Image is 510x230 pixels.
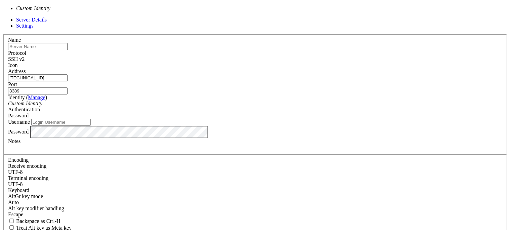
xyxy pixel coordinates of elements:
input: Server Name [8,43,68,50]
label: Encoding [8,157,29,163]
label: Port [8,81,17,87]
i: Custom Identity [16,5,50,11]
a: Server Details [16,17,47,23]
div: UTF-8 [8,169,502,175]
label: Identity [8,94,47,100]
label: If true, the backspace should send BS ('\x08', aka ^H). Otherwise the backspace key should send '... [8,218,61,224]
label: Icon [8,62,17,68]
label: Name [8,37,21,43]
label: Keyboard [8,187,29,193]
div: UTF-8 [8,181,502,187]
i: Custom Identity [8,101,42,106]
span: ( ) [26,94,47,100]
span: SSH v2 [8,56,25,62]
label: Controls how the Alt key is handled. Escape: Send an ESC prefix. 8-Bit: Add 128 to the typed char... [8,205,64,211]
label: Set the expected encoding for data received from the host. If the encodings do not match, visual ... [8,163,46,169]
input: Port Number [8,87,68,94]
div: Auto [8,199,502,205]
div: Custom Identity [8,101,502,107]
label: Set the expected encoding for data received from the host. If the encodings do not match, visual ... [8,193,43,199]
div: SSH v2 [8,56,502,62]
span: Auto [8,199,19,205]
span: Password [8,113,29,118]
label: The default terminal encoding. ISO-2022 enables character map translations (like graphics maps). ... [8,175,48,181]
span: Escape [8,212,23,217]
input: Login Username [31,119,91,126]
a: Manage [28,94,45,100]
div: Escape [8,212,502,218]
input: Treat Alt key as Meta key [9,225,14,230]
input: Host Name or IP [8,74,68,81]
label: Address [8,68,26,74]
a: Settings [16,23,34,29]
label: Username [8,119,30,125]
span: UTF-8 [8,181,23,187]
span: UTF-8 [8,169,23,175]
label: Protocol [8,50,26,56]
label: Notes [8,138,21,144]
label: Password [8,129,29,135]
span: Backspace as Ctrl-H [16,218,61,224]
div: Password [8,113,502,119]
input: Backspace as Ctrl-H [9,219,14,223]
label: Authentication [8,107,40,112]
